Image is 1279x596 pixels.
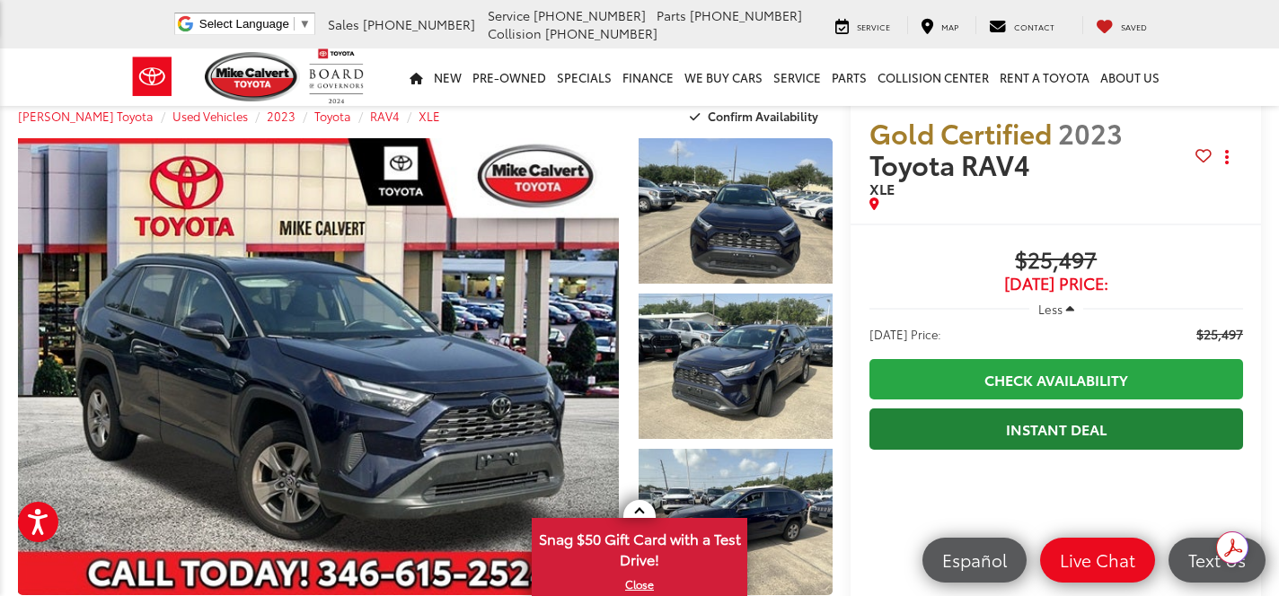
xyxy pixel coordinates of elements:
a: Home [404,48,428,106]
a: XLE [419,108,440,124]
a: Rent a Toyota [994,48,1095,106]
span: Sales [328,15,359,33]
a: Check Availability [869,359,1243,399]
span: Parts [657,6,686,24]
span: Select Language [199,17,289,31]
span: Gold Certified [869,113,1052,152]
img: 2023 Toyota RAV4 XLE [637,292,835,441]
a: Expand Photo 0 [18,138,619,595]
a: New [428,48,467,106]
a: Instant Deal [869,408,1243,449]
span: $25,497 [1196,325,1243,343]
span: $25,497 [869,248,1243,275]
span: Live Chat [1051,548,1144,571]
span: Español [933,548,1016,571]
img: 2023 Toyota RAV4 XLE [12,136,625,596]
a: Specials [551,48,617,106]
span: [PHONE_NUMBER] [534,6,646,24]
span: [PHONE_NUMBER] [690,6,802,24]
a: [PERSON_NAME] Toyota [18,108,154,124]
a: My Saved Vehicles [1082,16,1160,34]
span: ​ [294,17,295,31]
a: Collision Center [872,48,994,106]
a: Pre-Owned [467,48,551,106]
a: Service [822,16,904,34]
a: Service [768,48,826,106]
a: Expand Photo 1 [639,138,833,284]
a: Used Vehicles [172,108,248,124]
span: Service [488,6,530,24]
a: 2023 [267,108,295,124]
a: Live Chat [1040,538,1155,583]
span: Confirm Availability [708,108,818,124]
span: Contact [1014,21,1054,32]
span: XLE [869,178,895,198]
a: Español [922,538,1027,583]
a: Expand Photo 2 [639,294,833,439]
a: RAV4 [370,108,400,124]
button: Confirm Availability [680,101,834,132]
span: [DATE] Price: [869,275,1243,293]
span: Saved [1121,21,1147,32]
span: Snag $50 Gift Card with a Test Drive! [534,520,745,574]
span: Map [941,21,958,32]
span: 2023 [1058,113,1123,152]
span: Toyota RAV4 [869,145,1036,183]
a: About Us [1095,48,1165,106]
span: ▼ [299,17,311,31]
a: Select Language​ [199,17,311,31]
a: Parts [826,48,872,106]
a: Map [907,16,972,34]
span: Collision [488,24,542,42]
a: Toyota [314,108,351,124]
span: Text Us [1179,548,1255,571]
span: [PHONE_NUMBER] [545,24,657,42]
a: Text Us [1169,538,1266,583]
span: [PHONE_NUMBER] [363,15,475,33]
img: Mike Calvert Toyota [205,52,300,101]
a: Expand Photo 3 [639,449,833,594]
span: dropdown dots [1225,150,1229,164]
button: Actions [1212,142,1243,173]
a: Finance [617,48,679,106]
span: Service [857,21,890,32]
span: Less [1038,301,1063,317]
button: Less [1029,293,1083,325]
a: WE BUY CARS [679,48,768,106]
a: Contact [975,16,1068,34]
img: Toyota [119,48,186,106]
img: 2023 Toyota RAV4 XLE [637,136,835,285]
span: [DATE] Price: [869,325,941,343]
